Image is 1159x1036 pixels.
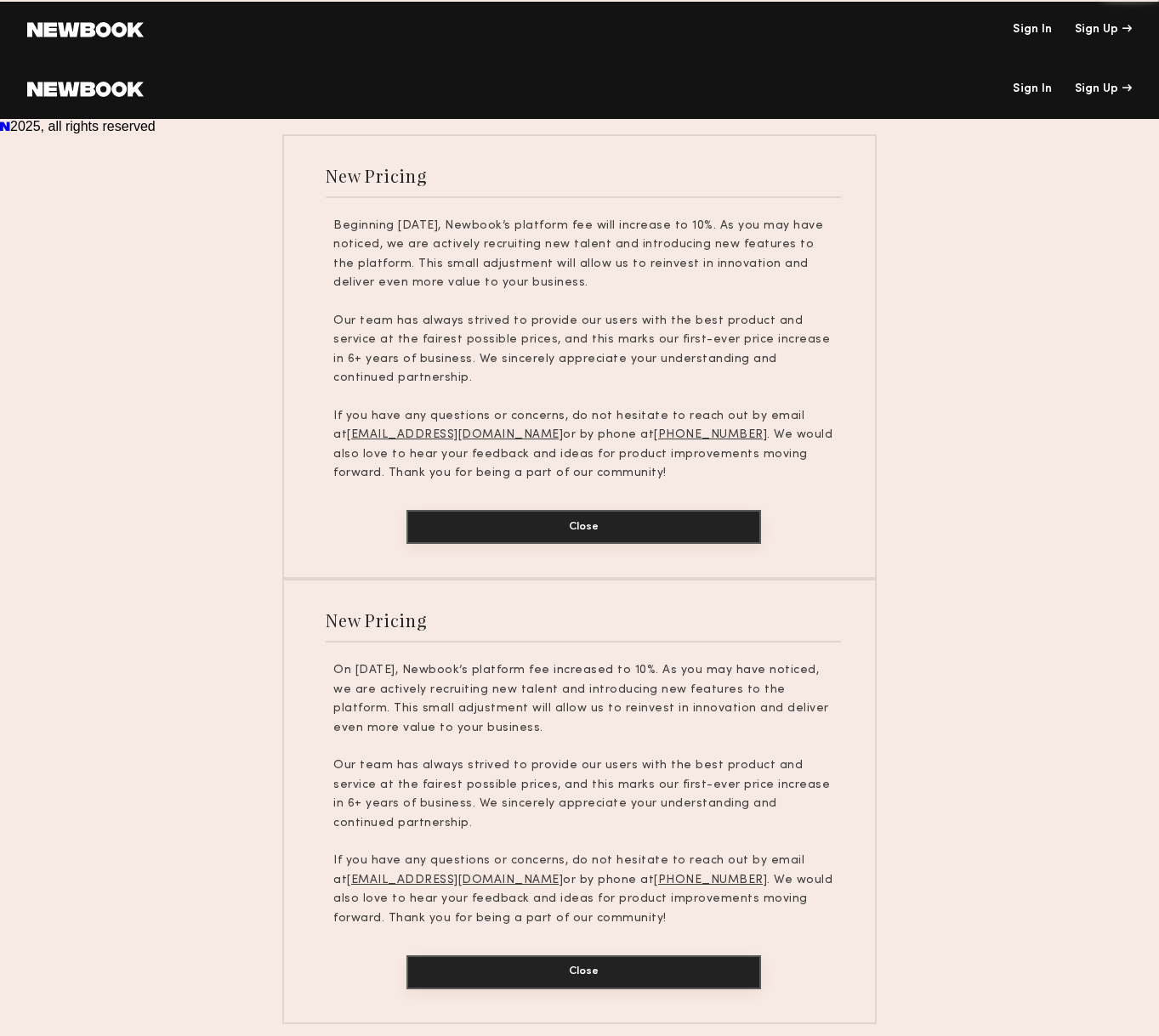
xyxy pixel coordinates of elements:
[347,875,563,886] u: [EMAIL_ADDRESS][DOMAIN_NAME]
[1075,24,1132,36] div: Sign Up
[326,164,427,187] div: New Pricing
[333,661,833,738] p: On [DATE], Newbook’s platform fee increased to 10%. As you may have noticed, we are actively recr...
[10,119,156,133] span: 2025, all rights reserved
[654,875,767,886] u: [PHONE_NUMBER]
[1013,83,1052,95] a: Sign In
[1013,24,1052,36] a: Sign In
[406,955,761,989] button: Close
[333,312,833,388] p: Our team has always strived to provide our users with the best product and service at the fairest...
[406,510,761,544] button: Close
[654,429,767,440] u: [PHONE_NUMBER]
[333,756,833,833] p: Our team has always strived to provide our users with the best product and service at the fairest...
[333,407,833,484] p: If you have any questions or concerns, do not hesitate to reach out by email at or by phone at . ...
[347,429,563,440] u: [EMAIL_ADDRESS][DOMAIN_NAME]
[1075,83,1132,95] div: Sign Up
[326,609,427,631] div: New Pricing
[333,852,833,928] p: If you have any questions or concerns, do not hesitate to reach out by email at or by phone at . ...
[333,217,833,293] p: Beginning [DATE], Newbook’s platform fee will increase to 10%. As you may have noticed, we are ac...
